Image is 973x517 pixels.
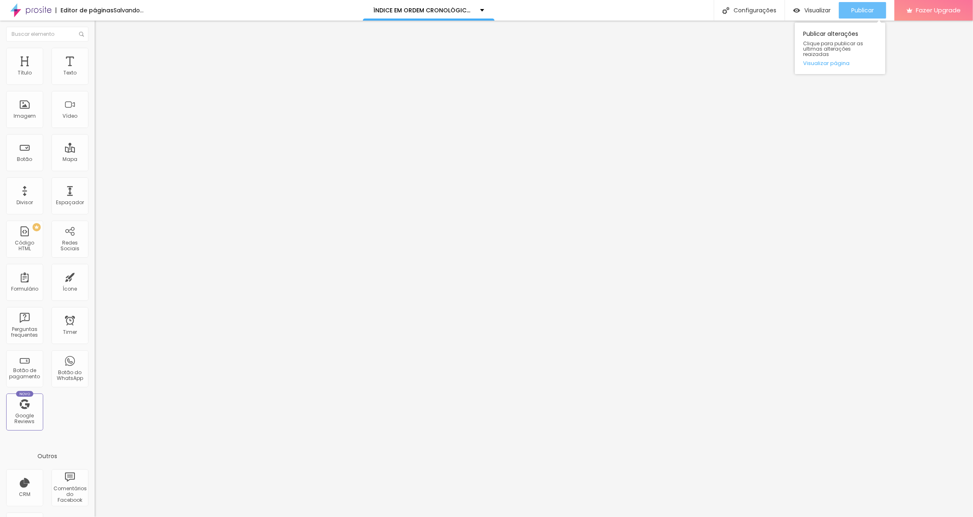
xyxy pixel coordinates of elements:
iframe: Editor [95,21,973,517]
div: Texto [63,70,77,76]
button: Publicar [839,2,886,19]
div: Botão de pagamento [8,368,41,380]
img: Icone [79,32,84,37]
span: Publicar [851,7,874,14]
div: Timer [63,329,77,335]
div: Salvando... [114,7,144,13]
a: Visualizar página [803,61,877,66]
span: Visualizar [804,7,831,14]
span: Clique para publicar as ultimas alterações reaizadas [803,41,877,57]
img: Icone [722,7,729,14]
div: Google Reviews [8,413,41,425]
div: Botão do WhatsApp [53,370,86,382]
p: ÍNDICE EM ORDEM CRONOLÓGICA DOS SONHOS [373,7,474,13]
div: Vídeo [63,113,77,119]
div: Redes Sociais [53,240,86,252]
span: Fazer Upgrade [916,7,961,14]
div: Imagem [14,113,36,119]
div: Espaçador [56,200,84,205]
div: Novo [16,391,34,397]
div: CRM [19,491,30,497]
div: Título [18,70,32,76]
div: Divisor [16,200,33,205]
button: Visualizar [785,2,839,19]
div: Comentários do Facebook [53,486,86,503]
input: Buscar elemento [6,27,88,42]
div: Publicar alterações [795,23,885,74]
div: Perguntas frequentes [8,326,41,338]
div: Formulário [11,286,38,292]
img: view-1.svg [793,7,800,14]
div: Editor de páginas [56,7,114,13]
div: Botão [17,156,33,162]
div: Código HTML [8,240,41,252]
div: Ícone [63,286,77,292]
div: Mapa [63,156,77,162]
